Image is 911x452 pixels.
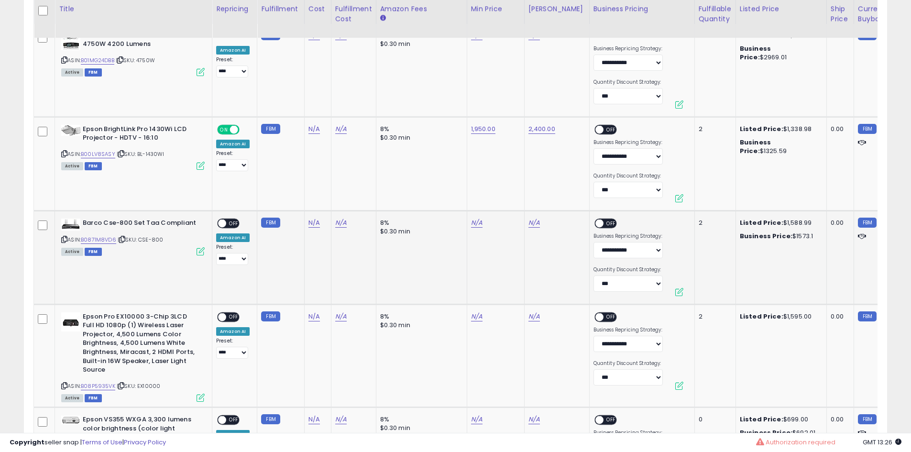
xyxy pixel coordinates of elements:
[740,44,819,62] div: $2969.01
[216,56,250,78] div: Preset:
[604,416,619,424] span: OFF
[528,415,540,424] a: N/A
[380,4,463,14] div: Amazon Fees
[226,313,241,321] span: OFF
[593,360,663,367] label: Quantity Discount Strategy:
[61,68,83,77] span: All listings currently available for purchase on Amazon
[831,125,846,133] div: 0.00
[699,219,728,227] div: 2
[124,438,166,447] a: Privacy Policy
[81,150,115,158] a: B00LV8SASY
[380,415,460,424] div: 8%
[61,219,80,231] img: 41O124oR-UL._SL40_.jpg
[593,266,663,273] label: Quantity Discount Strategy:
[604,219,619,227] span: OFF
[335,415,347,424] a: N/A
[61,31,205,76] div: ASIN:
[216,233,250,242] div: Amazon AI
[308,415,320,424] a: N/A
[740,4,823,14] div: Listed Price
[528,4,585,14] div: [PERSON_NAME]
[604,313,619,321] span: OFF
[471,218,483,228] a: N/A
[10,438,166,447] div: seller snap | |
[740,138,819,155] div: $1325.59
[118,236,163,243] span: | SKU: CSE-800
[61,125,205,169] div: ASIN:
[380,321,460,330] div: $0.30 min
[10,438,44,447] strong: Copyright
[380,40,460,48] div: $0.30 min
[335,218,347,228] a: N/A
[593,327,663,333] label: Business Repricing Strategy:
[380,312,460,321] div: 8%
[740,232,819,241] div: $1573.1
[380,227,460,236] div: $0.30 min
[261,218,280,228] small: FBM
[261,4,300,14] div: Fulfillment
[61,125,80,136] img: 31ysG6XY7vL._SL40_.jpg
[831,219,846,227] div: 0.00
[740,125,819,133] div: $1,338.98
[61,394,83,402] span: All listings currently available for purchase on Amazon
[308,4,327,14] div: Cost
[216,338,250,359] div: Preset:
[117,150,165,158] span: | SKU: BL-1430WI
[261,124,280,134] small: FBM
[471,312,483,321] a: N/A
[61,219,205,255] div: ASIN:
[308,218,320,228] a: N/A
[593,4,691,14] div: Business Pricing
[858,311,877,321] small: FBM
[83,312,199,377] b: Epson Pro EX10000 3-Chip 3LCD Full HD 1080p (1) Wireless Laser Projector, 4,500 Lumens Color Brig...
[85,68,102,77] span: FBM
[858,218,877,228] small: FBM
[61,312,205,401] div: ASIN:
[831,4,850,24] div: Ship Price
[740,219,819,227] div: $1,588.99
[83,125,199,145] b: Epson BrightLink Pro 1430Wi LCD Projector - HDTV - 16:10
[226,416,241,424] span: OFF
[216,46,250,55] div: Amazon AI
[740,31,783,40] b: Listed Price:
[471,415,483,424] a: N/A
[81,236,116,244] a: B0871M8VD6
[335,4,372,24] div: Fulfillment Cost
[593,45,663,52] label: Business Repricing Strategy:
[471,124,495,134] a: 1,950.00
[335,124,347,134] a: N/A
[117,382,160,390] span: | SKU: EX10000
[528,218,540,228] a: N/A
[85,248,102,256] span: FBM
[83,219,199,230] b: Barco Cse-800 Set Taa Compliant
[226,219,241,227] span: OFF
[593,79,663,86] label: Quantity Discount Strategy:
[308,312,320,321] a: N/A
[593,233,663,240] label: Business Repricing Strategy:
[216,4,253,14] div: Repricing
[858,124,877,134] small: FBM
[740,232,792,241] b: Business Price:
[61,312,80,331] img: 31UEKruChrL._SL40_.jpg
[831,312,846,321] div: 0.00
[380,14,386,22] small: Amazon Fees.
[740,124,783,133] b: Listed Price:
[699,125,728,133] div: 2
[61,416,80,424] img: 31AhIWlXQ+L._SL40_.jpg
[85,162,102,170] span: FBM
[238,125,253,133] span: OFF
[740,44,771,62] b: Business Price:
[81,56,114,65] a: B01MG24DBB
[61,31,80,50] img: 4114MqWEjIL._SL40_.jpg
[699,4,732,24] div: Fulfillable Quantity
[740,218,783,227] b: Listed Price:
[59,4,208,14] div: Title
[380,219,460,227] div: 8%
[116,56,155,64] span: | SKU: 4750W
[740,312,819,321] div: $1,595.00
[740,415,819,424] div: $699.00
[380,125,460,133] div: 8%
[61,248,83,256] span: All listings currently available for purchase on Amazon
[308,124,320,134] a: N/A
[216,327,250,336] div: Amazon AI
